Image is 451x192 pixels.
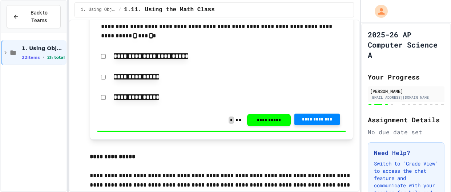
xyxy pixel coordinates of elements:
div: [PERSON_NAME] [370,88,442,94]
div: My Account [367,3,390,20]
h2: Assignment Details [368,115,444,125]
h1: 2025-26 AP Computer Science A [368,29,444,60]
div: No due date set [368,128,444,136]
div: [EMAIL_ADDRESS][DOMAIN_NAME] [370,95,442,100]
span: 2h total [47,55,65,60]
h2: Your Progress [368,72,444,82]
span: 1. Using Objects and Methods [81,7,116,13]
span: / [118,7,121,13]
span: 1.11. Using the Math Class [124,5,215,14]
span: 1. Using Objects and Methods [22,45,65,52]
h3: Need Help? [374,148,438,157]
span: Back to Teams [24,9,55,24]
span: 22 items [22,55,40,60]
span: • [43,54,44,60]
